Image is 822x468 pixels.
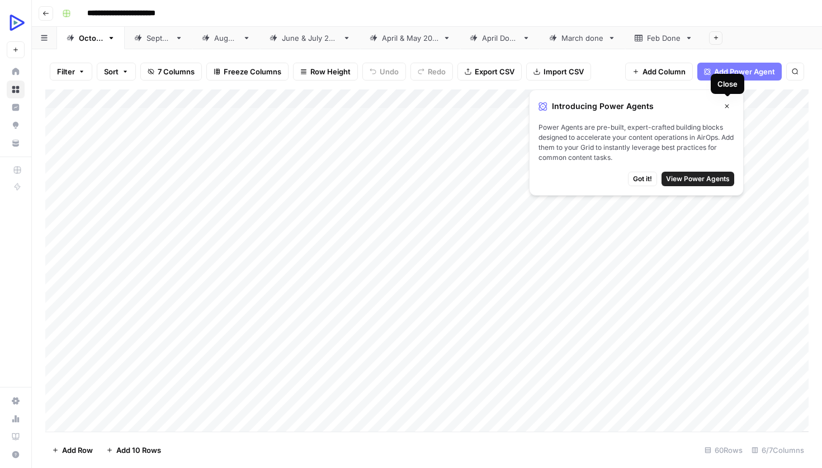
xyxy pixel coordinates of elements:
div: [DATE] [147,32,171,44]
span: Redo [428,66,446,77]
span: Freeze Columns [224,66,281,77]
a: [DATE] & [DATE] [360,27,460,49]
button: Got it! [628,172,657,186]
a: Browse [7,81,25,98]
a: [DATE] [57,27,125,49]
div: Close [717,78,738,89]
button: Workspace: OpenReplay [7,9,25,37]
div: 60 Rows [700,441,747,459]
div: [DATE] [79,32,103,44]
button: Undo [362,63,406,81]
span: Export CSV [475,66,514,77]
span: Filter [57,66,75,77]
button: 7 Columns [140,63,202,81]
div: April Done [482,32,518,44]
span: Add 10 Rows [116,445,161,456]
span: 7 Columns [158,66,195,77]
span: Got it! [633,174,652,184]
button: Import CSV [526,63,591,81]
div: Introducing Power Agents [538,99,734,114]
span: Undo [380,66,399,77]
a: Home [7,63,25,81]
button: Export CSV [457,63,522,81]
a: Usage [7,410,25,428]
span: Power Agents are pre-built, expert-crafted building blocks designed to accelerate your content op... [538,122,734,163]
button: Help + Support [7,446,25,464]
div: Feb Done [647,32,681,44]
button: Freeze Columns [206,63,289,81]
button: Redo [410,63,453,81]
div: [DATE] & [DATE] [382,32,438,44]
a: April Done [460,27,540,49]
button: Row Height [293,63,358,81]
a: Settings [7,392,25,410]
div: [DATE] & [DATE] [282,32,338,44]
a: [DATE] & [DATE] [260,27,360,49]
div: March done [561,32,603,44]
a: Opportunities [7,116,25,134]
a: Your Data [7,134,25,152]
button: Filter [50,63,92,81]
span: Row Height [310,66,351,77]
button: Sort [97,63,136,81]
a: Learning Hub [7,428,25,446]
div: [DATE] [214,32,238,44]
div: 6/7 Columns [747,441,809,459]
a: [DATE] [192,27,260,49]
span: Add Column [643,66,686,77]
button: Add 10 Rows [100,441,168,459]
span: Import CSV [544,66,584,77]
a: [DATE] [125,27,192,49]
span: View Power Agents [666,174,730,184]
a: Insights [7,98,25,116]
span: Add Row [62,445,93,456]
img: OpenReplay Logo [7,13,27,33]
a: March done [540,27,625,49]
button: Add Power Agent [697,63,782,81]
button: Add Column [625,63,693,81]
span: Sort [104,66,119,77]
a: Feb Done [625,27,702,49]
span: Add Power Agent [714,66,775,77]
button: View Power Agents [662,172,734,186]
button: Add Row [45,441,100,459]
